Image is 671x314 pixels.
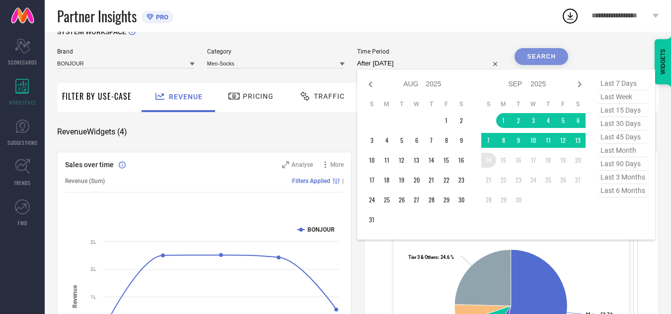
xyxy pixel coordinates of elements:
[496,100,511,108] th: Monday
[511,192,526,207] td: Tue Sep 30 2025
[365,173,379,188] td: Sun Aug 17 2025
[379,153,394,168] td: Mon Aug 11 2025
[571,100,586,108] th: Saturday
[526,153,541,168] td: Wed Sep 17 2025
[409,173,424,188] td: Wed Aug 20 2025
[454,153,469,168] td: Sat Aug 16 2025
[394,100,409,108] th: Tuesday
[439,173,454,188] td: Fri Aug 22 2025
[511,133,526,148] td: Tue Sep 09 2025
[365,212,379,227] td: Sun Aug 31 2025
[408,254,454,260] text: : 24.6 %
[90,294,96,300] text: 1L
[424,153,439,168] td: Thu Aug 14 2025
[556,153,571,168] td: Fri Sep 19 2025
[481,100,496,108] th: Sunday
[481,133,496,148] td: Sun Sep 07 2025
[379,192,394,207] td: Mon Aug 25 2025
[365,192,379,207] td: Sun Aug 24 2025
[65,161,114,169] span: Sales over time
[598,144,648,157] span: last month
[598,117,648,130] span: last 30 days
[62,90,132,102] span: Filter By Use-Case
[365,133,379,148] td: Sun Aug 03 2025
[439,113,454,128] td: Fri Aug 01 2025
[379,100,394,108] th: Monday
[511,100,526,108] th: Tuesday
[90,266,96,272] text: 2L
[424,173,439,188] td: Thu Aug 21 2025
[598,184,648,197] span: last 6 months
[571,133,586,148] td: Sat Sep 13 2025
[424,100,439,108] th: Thursday
[496,153,511,168] td: Mon Sep 15 2025
[90,239,96,245] text: 2L
[65,178,105,185] span: Revenue (Sum)
[481,153,496,168] td: Sun Sep 14 2025
[243,92,274,100] span: Pricing
[330,161,344,168] span: More
[409,100,424,108] th: Wednesday
[357,48,503,55] span: Time Period
[526,100,541,108] th: Wednesday
[365,78,376,90] div: Previous month
[598,130,648,144] span: last 45 days
[541,133,556,148] td: Thu Sep 11 2025
[571,153,586,168] td: Sat Sep 20 2025
[292,178,330,185] span: Filters Applied
[357,58,503,69] input: Select time period
[9,99,36,106] span: WORKSPACE
[556,113,571,128] td: Fri Sep 05 2025
[207,48,345,55] span: Category
[409,153,424,168] td: Wed Aug 13 2025
[408,254,438,260] tspan: Tier 3 & Others
[169,93,203,101] span: Revenue
[57,127,127,137] span: Revenue Widgets ( 4 )
[379,173,394,188] td: Mon Aug 18 2025
[424,192,439,207] td: Thu Aug 28 2025
[454,173,469,188] td: Sat Aug 23 2025
[598,77,648,90] span: last 7 days
[511,173,526,188] td: Tue Sep 23 2025
[292,161,313,168] span: Analyse
[439,153,454,168] td: Fri Aug 15 2025
[454,113,469,128] td: Sat Aug 02 2025
[556,133,571,148] td: Fri Sep 12 2025
[526,113,541,128] td: Wed Sep 03 2025
[571,173,586,188] td: Sat Sep 27 2025
[439,100,454,108] th: Friday
[598,171,648,184] span: last 3 months
[394,153,409,168] td: Tue Aug 12 2025
[365,153,379,168] td: Sun Aug 10 2025
[314,92,345,100] span: Traffic
[379,133,394,148] td: Mon Aug 04 2025
[481,192,496,207] td: Sun Sep 28 2025
[541,100,556,108] th: Thursday
[526,133,541,148] td: Wed Sep 10 2025
[57,48,195,55] span: Brand
[571,113,586,128] td: Sat Sep 06 2025
[598,157,648,171] span: last 90 days
[8,59,37,66] span: SCORECARDS
[598,90,648,104] span: last week
[7,139,38,146] span: SUGGESTIONS
[14,179,31,187] span: TRENDS
[541,173,556,188] td: Thu Sep 25 2025
[394,133,409,148] td: Tue Aug 05 2025
[511,113,526,128] td: Tue Sep 02 2025
[454,100,469,108] th: Saturday
[153,13,168,21] span: PRO
[574,78,586,90] div: Next month
[439,192,454,207] td: Fri Aug 29 2025
[365,100,379,108] th: Sunday
[496,192,511,207] td: Mon Sep 29 2025
[72,285,78,308] tspan: Revenue
[541,113,556,128] td: Thu Sep 04 2025
[57,28,126,36] span: SYSTEM WORKSPACE
[556,100,571,108] th: Friday
[496,113,511,128] td: Mon Sep 01 2025
[18,219,27,227] span: FWD
[307,226,335,233] text: BONJOUR
[541,153,556,168] td: Thu Sep 18 2025
[57,6,137,26] span: Partner Insights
